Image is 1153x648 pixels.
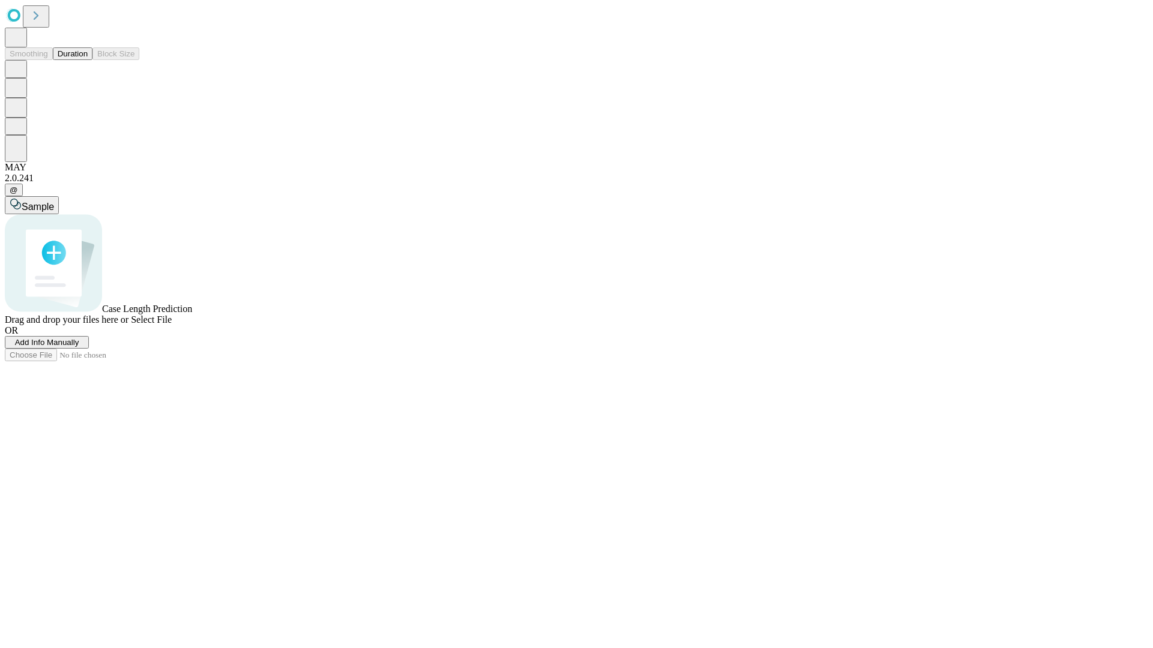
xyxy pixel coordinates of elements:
[15,338,79,347] span: Add Info Manually
[5,162,1148,173] div: MAY
[5,47,53,60] button: Smoothing
[5,314,129,325] span: Drag and drop your files here or
[92,47,139,60] button: Block Size
[5,336,89,349] button: Add Info Manually
[22,202,54,212] span: Sample
[102,304,192,314] span: Case Length Prediction
[5,173,1148,184] div: 2.0.241
[131,314,172,325] span: Select File
[10,185,18,194] span: @
[5,196,59,214] button: Sample
[5,325,18,335] span: OR
[5,184,23,196] button: @
[53,47,92,60] button: Duration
